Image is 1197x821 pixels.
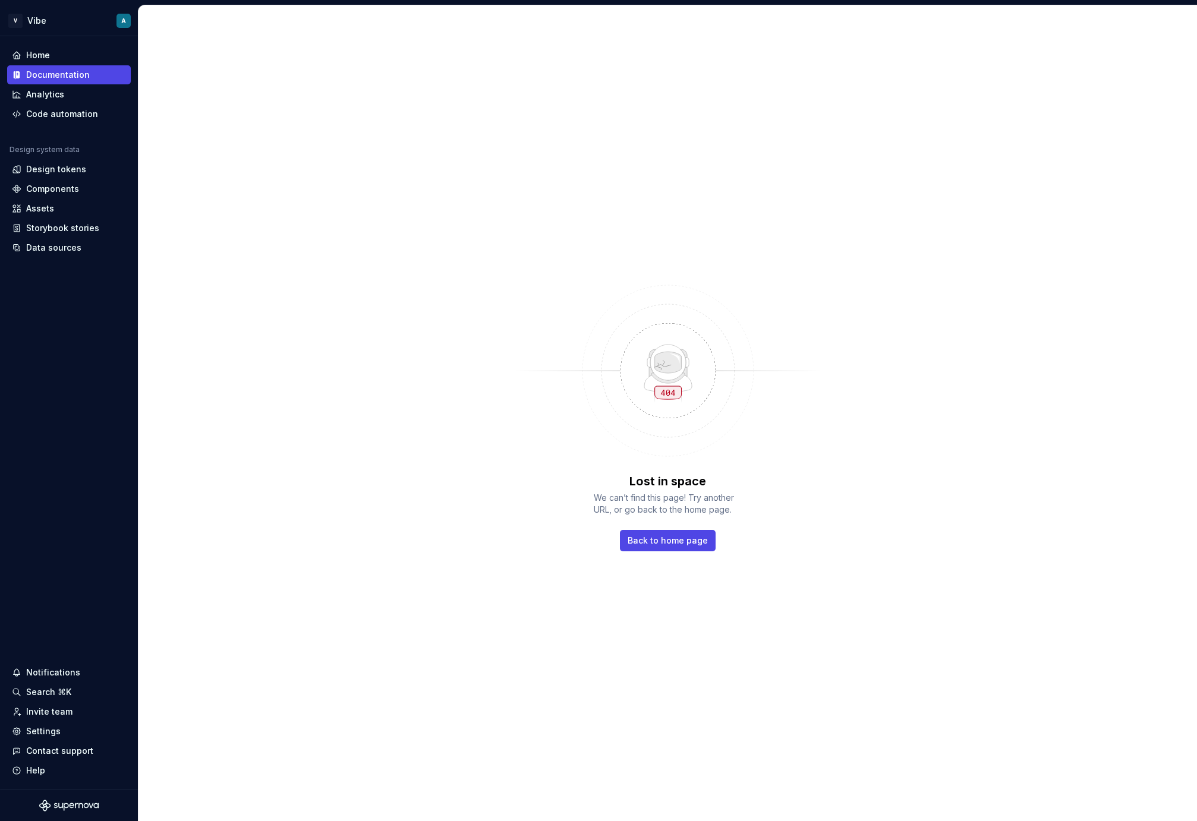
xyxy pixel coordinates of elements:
div: Code automation [26,108,98,120]
a: Invite team [7,702,131,721]
button: Help [7,761,131,780]
div: Assets [26,203,54,214]
div: Notifications [26,667,80,678]
button: Contact support [7,741,131,760]
a: Storybook stories [7,219,131,238]
a: Settings [7,722,131,741]
a: Home [7,46,131,65]
button: VVibeA [2,8,136,33]
button: Search ⌘K [7,683,131,702]
svg: Supernova Logo [39,800,99,811]
div: Documentation [26,69,90,81]
a: Data sources [7,238,131,257]
button: Notifications [7,663,131,682]
span: We can’t find this page! Try another URL, or go back to the home page. [594,492,742,516]
a: Back to home page [620,530,716,551]
div: Contact support [26,745,93,757]
p: Lost in space [629,473,706,490]
div: Help [26,765,45,776]
div: V [8,14,23,28]
a: Analytics [7,85,131,104]
span: Back to home page [628,535,708,547]
div: Analytics [26,89,64,100]
a: Assets [7,199,131,218]
div: Data sources [26,242,81,254]
a: Code automation [7,105,131,124]
div: Home [26,49,50,61]
div: Components [26,183,79,195]
div: Vibe [27,15,46,27]
div: Search ⌘K [26,686,71,698]
div: Design system data [10,145,80,154]
div: Design tokens [26,163,86,175]
div: Invite team [26,706,73,718]
div: Settings [26,725,61,737]
div: Storybook stories [26,222,99,234]
div: A [121,16,126,26]
a: Design tokens [7,160,131,179]
a: Documentation [7,65,131,84]
a: Components [7,179,131,198]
